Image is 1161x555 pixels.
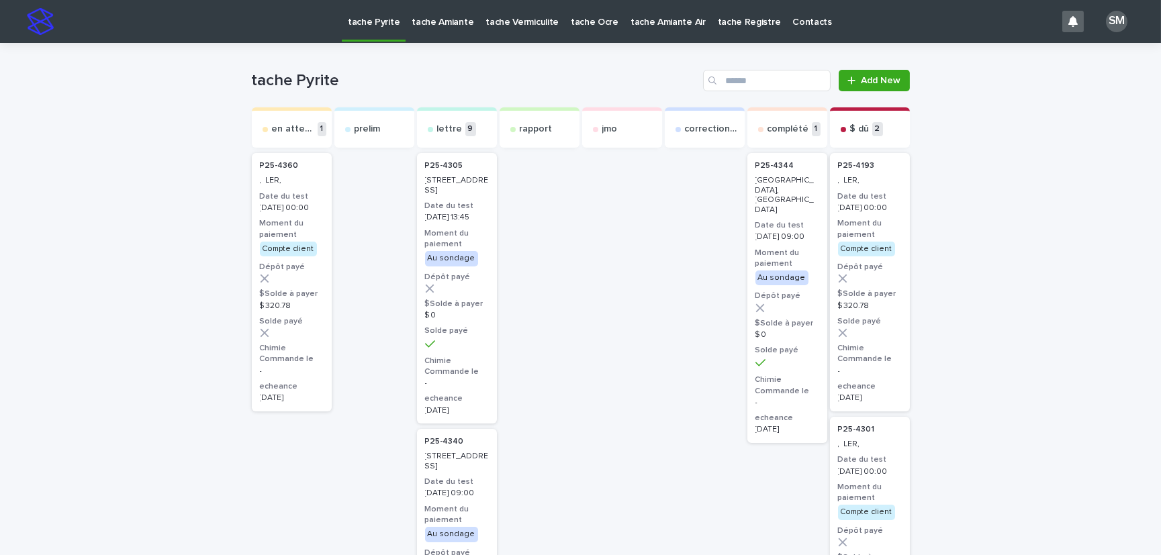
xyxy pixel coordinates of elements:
[838,176,902,185] p: , LER,
[260,366,324,376] p: -
[812,122,821,136] p: 1
[838,343,902,364] h3: Chimie Commande le
[252,153,332,411] a: P25-4360 , LER,Date du test[DATE] 00:00Moment du paiementCompte clientDépôt payé$Solde à payer$ 3...
[838,525,902,536] h3: Dépôt payé
[260,203,324,213] p: [DATE] 00:00
[703,70,831,91] input: Search
[252,71,698,91] h1: tache Pyrite
[755,291,819,301] h3: Dépôt payé
[838,467,902,476] p: [DATE] 00:00
[755,345,819,356] h3: Solde payé
[1106,11,1127,32] div: SM
[755,374,819,396] h3: Chimie Commande le
[839,70,909,91] a: Add New
[838,454,902,465] h3: Date du test
[425,489,489,498] p: [DATE] 09:00
[838,242,895,256] div: Compte client
[838,505,895,519] div: Compte client
[755,398,819,407] p: -
[425,437,464,446] p: P25-4340
[838,440,902,449] p: , LER,
[755,425,819,434] p: [DATE]
[838,289,902,299] h3: $Solde à payer
[425,161,463,170] p: P25-4305
[425,176,489,195] p: [STREET_ADDRESS]
[755,318,819,329] h3: $Solde à payer
[862,76,901,85] span: Add New
[425,201,489,211] h3: Date du test
[425,356,489,377] h3: Chimie Commande le
[838,316,902,327] h3: Solde payé
[755,176,819,215] p: [GEOGRAPHIC_DATA], [GEOGRAPHIC_DATA]
[437,123,463,135] p: lettre
[425,311,489,320] p: $ 0
[872,122,883,136] p: 2
[768,123,809,135] p: complété
[425,527,478,542] div: Au sondage
[425,213,489,222] p: [DATE] 13:45
[425,325,489,336] h3: Solde payé
[260,242,317,256] div: Compte client
[260,191,324,202] h3: Date du test
[260,316,324,327] h3: Solde payé
[755,220,819,231] h3: Date du test
[838,191,902,202] h3: Date du test
[755,232,819,242] p: [DATE] 09:00
[260,289,324,299] h3: $Solde à payer
[260,176,324,185] p: , LER,
[755,330,819,340] p: $ 0
[417,153,497,423] a: P25-4305 [STREET_ADDRESS]Date du test[DATE] 13:45Moment du paiementAu sondageDépôt payé$Solde à p...
[425,406,489,415] p: [DATE]
[755,161,794,170] p: P25-4344
[838,218,902,240] h3: Moment du paiement
[260,262,324,272] h3: Dépôt payé
[425,228,489,250] h3: Moment du paiement
[838,203,902,213] p: [DATE] 00:00
[425,452,489,471] p: [STREET_ADDRESS]
[425,299,489,309] h3: $Solde à payer
[838,482,902,503] h3: Moment du paiement
[838,425,875,434] p: P25-4301
[260,301,324,311] p: $ 320.78
[685,123,739,135] p: correction exp
[425,476,489,487] h3: Date du test
[755,270,808,285] div: Au sondage
[465,122,476,136] p: 9
[27,8,54,35] img: stacker-logo-s-only.png
[830,153,910,411] a: P25-4193 , LER,Date du test[DATE] 00:00Moment du paiementCompte clientDépôt payé$Solde à payer$ 3...
[260,161,299,170] p: P25-4360
[838,366,902,376] p: -
[838,262,902,272] h3: Dépôt payé
[520,123,553,135] p: rapport
[838,301,902,311] p: $ 320.78
[260,343,324,364] h3: Chimie Commande le
[425,251,478,266] div: Au sondage
[838,381,902,392] h3: echeance
[425,504,489,525] h3: Moment du paiement
[425,272,489,283] h3: Dépôt payé
[355,123,381,135] p: prelim
[260,393,324,403] p: [DATE]
[602,123,618,135] p: jmo
[838,161,875,170] p: P25-4193
[260,381,324,392] h3: echeance
[850,123,870,135] p: $ dû
[838,393,902,403] p: [DATE]
[755,248,819,269] h3: Moment du paiement
[318,122,326,136] p: 1
[755,413,819,423] h3: echeance
[425,379,489,388] p: -
[425,393,489,404] h3: echeance
[260,218,324,240] h3: Moment du paiement
[272,123,315,135] p: en attente
[747,153,827,443] a: P25-4344 [GEOGRAPHIC_DATA], [GEOGRAPHIC_DATA]Date du test[DATE] 09:00Moment du paiementAu sondage...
